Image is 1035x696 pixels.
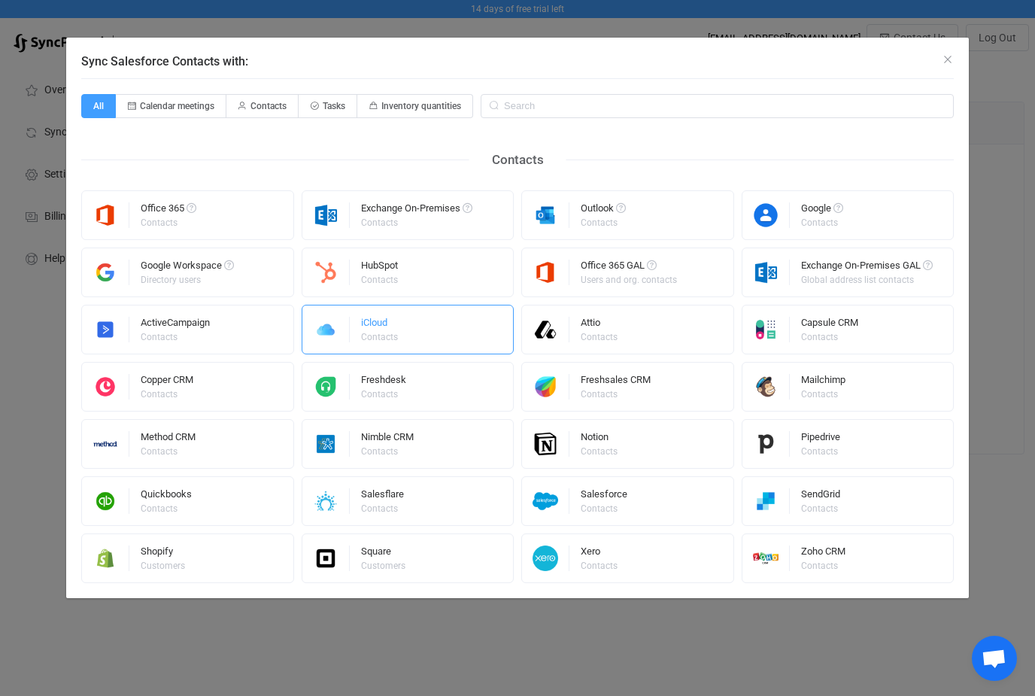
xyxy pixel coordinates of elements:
[742,546,790,571] img: zoho-crm.png
[361,203,472,218] div: Exchange On-Premises
[801,447,838,456] div: Contacts
[469,148,566,172] div: Contacts
[581,390,648,399] div: Contacts
[361,447,411,456] div: Contacts
[361,390,404,399] div: Contacts
[81,54,248,68] span: Sync Salesforce Contacts with:
[522,546,569,571] img: xero.png
[82,260,129,285] img: google-workspace.png
[361,318,400,333] div: iCloud
[141,390,191,399] div: Contacts
[302,317,350,342] img: icloud.png
[361,546,408,561] div: Square
[801,489,840,504] div: SendGrid
[141,432,196,447] div: Method CRM
[302,431,350,457] img: nimble.png
[742,317,790,342] img: capsule.png
[801,561,843,570] div: Contacts
[141,333,208,342] div: Contacts
[801,390,843,399] div: Contacts
[361,561,405,570] div: Customers
[801,218,841,227] div: Contacts
[801,275,930,284] div: Global address list contacts
[141,447,193,456] div: Contacts
[581,260,679,275] div: Office 365 GAL
[141,203,196,218] div: Office 365
[581,447,618,456] div: Contacts
[581,333,618,342] div: Contacts
[302,546,350,571] img: square.png
[361,218,470,227] div: Contacts
[141,489,192,504] div: Quickbooks
[581,432,620,447] div: Notion
[361,489,404,504] div: Salesflare
[801,432,840,447] div: Pipedrive
[141,504,190,513] div: Contacts
[361,275,398,284] div: Contacts
[82,431,129,457] img: methodcrm.png
[141,318,210,333] div: ActiveCampaign
[141,561,185,570] div: Customers
[522,317,569,342] img: attio.png
[302,374,350,400] img: freshdesk.png
[82,374,129,400] img: copper.png
[522,374,569,400] img: freshworks.png
[801,375,845,390] div: Mailchimp
[302,260,350,285] img: hubspot.png
[742,202,790,228] img: google-contacts.png
[82,546,129,571] img: shopify.png
[66,38,969,598] div: Sync Salesforce Contacts with:
[581,218,624,227] div: Contacts
[742,488,790,514] img: sendgrid.png
[361,333,398,342] div: Contacts
[801,504,838,513] div: Contacts
[801,333,856,342] div: Contacts
[361,375,406,390] div: Freshdesk
[141,275,232,284] div: Directory users
[141,375,193,390] div: Copper CRM
[361,504,402,513] div: Contacts
[581,203,626,218] div: Outlook
[581,561,618,570] div: Contacts
[522,488,569,514] img: salesforce.png
[141,546,187,561] div: Shopify
[581,504,625,513] div: Contacts
[972,636,1017,681] div: Open chat
[361,432,414,447] div: Nimble CRM
[742,374,790,400] img: mailchimp.png
[742,431,790,457] img: pipedrive.png
[522,431,569,457] img: notion.png
[82,202,129,228] img: microsoft365.png
[141,218,194,227] div: Contacts
[361,260,400,275] div: HubSpot
[801,260,933,275] div: Exchange On-Premises GAL
[581,318,620,333] div: Attio
[942,53,954,67] button: Close
[581,375,651,390] div: Freshsales CRM
[801,203,843,218] div: Google
[82,317,129,342] img: activecampaign.png
[522,260,569,285] img: microsoft365.png
[302,202,350,228] img: exchange.png
[82,488,129,514] img: quickbooks.png
[581,489,627,504] div: Salesforce
[581,275,677,284] div: Users and org. contacts
[801,546,845,561] div: Zoho CRM
[481,94,954,118] input: Search
[581,546,620,561] div: Xero
[522,202,569,228] img: outlook.png
[302,488,350,514] img: salesflare.png
[742,260,790,285] img: exchange.png
[801,318,858,333] div: Capsule CRM
[141,260,234,275] div: Google Workspace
